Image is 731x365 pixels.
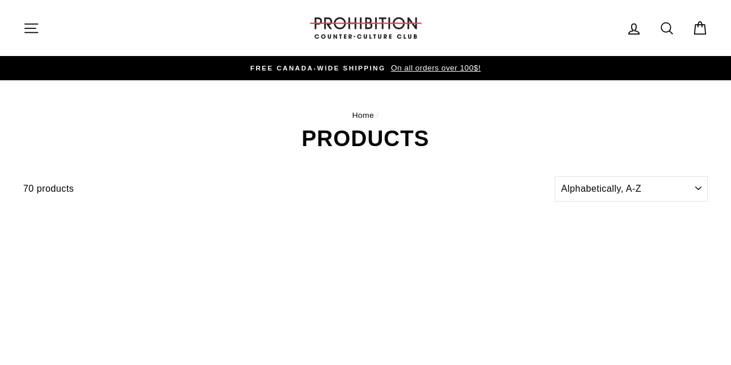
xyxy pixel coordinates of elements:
[308,17,424,39] img: PROHIBITION COUNTER-CULTURE CLUB
[250,65,385,72] span: FREE CANADA-WIDE SHIPPING
[388,64,480,72] span: On all orders over 100$!
[23,109,708,122] nav: breadcrumbs
[376,111,379,120] span: /
[352,111,374,120] a: Home
[23,128,708,150] h1: Products
[23,181,551,196] div: 70 products
[26,62,705,75] a: FREE CANADA-WIDE SHIPPING On all orders over 100$!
